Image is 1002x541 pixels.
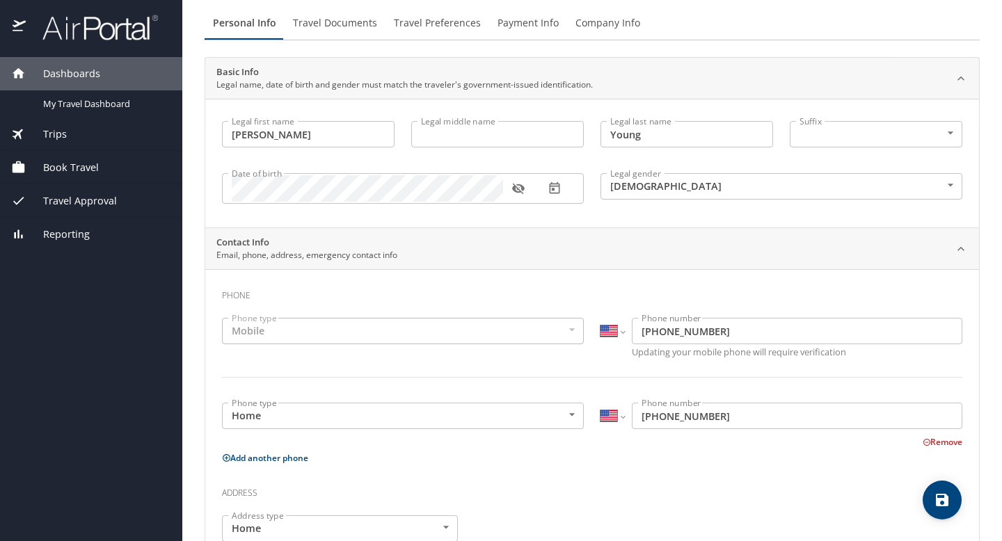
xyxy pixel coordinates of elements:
h3: Phone [222,280,962,304]
div: Basic InfoLegal name, date of birth and gender must match the traveler's government-issued identi... [205,58,979,99]
span: Travel Approval [26,193,117,209]
div: Profile [205,6,980,40]
img: icon-airportal.png [13,14,27,41]
span: Travel Documents [293,15,377,32]
span: Payment Info [498,15,559,32]
h2: Contact Info [216,236,397,250]
p: Updating your mobile phone will require verification [632,348,962,357]
span: My Travel Dashboard [43,97,166,111]
div: ​ [790,121,962,147]
div: Basic InfoLegal name, date of birth and gender must match the traveler's government-issued identi... [205,99,979,227]
span: Travel Preferences [394,15,481,32]
div: Home [222,403,584,429]
button: Remove [923,436,962,448]
span: Personal Info [213,15,276,32]
p: Email, phone, address, emergency contact info [216,249,397,261]
h2: Basic Info [216,65,593,79]
span: Book Travel [26,160,99,175]
p: Legal name, date of birth and gender must match the traveler's government-issued identification. [216,79,593,91]
h3: Address [222,478,962,501]
div: Contact InfoEmail, phone, address, emergency contact info [205,228,979,270]
span: Dashboards [26,66,100,81]
button: Add another phone [222,452,308,464]
span: Trips [26,127,67,142]
div: [DEMOGRAPHIC_DATA] [601,173,962,200]
span: Reporting [26,227,90,242]
span: Company Info [575,15,640,32]
button: save [923,481,962,519]
img: airportal-logo.png [27,14,158,41]
div: Mobile [222,318,584,344]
